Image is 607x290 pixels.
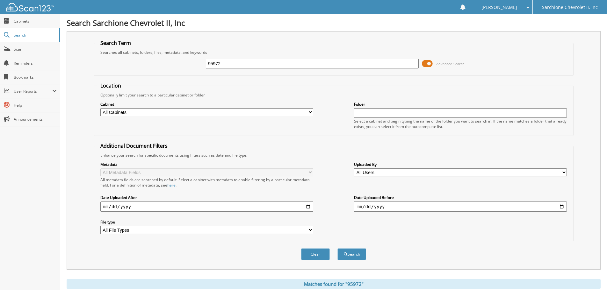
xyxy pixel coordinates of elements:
[97,82,124,89] legend: Location
[354,195,567,200] label: Date Uploaded Before
[14,32,56,38] span: Search
[100,102,313,107] label: Cabinet
[67,18,601,28] h1: Search Sarchione Chevrolet II, Inc
[100,202,313,212] input: start
[354,202,567,212] input: end
[100,195,313,200] label: Date Uploaded After
[354,102,567,107] label: Folder
[97,142,171,149] legend: Additional Document Filters
[14,18,57,24] span: Cabinets
[436,61,465,66] span: Advanced Search
[100,219,313,225] label: File type
[97,50,570,55] div: Searches all cabinets, folders, files, metadata, and keywords
[14,60,57,66] span: Reminders
[14,46,57,52] span: Scan
[542,5,598,9] span: Sarchione Chevrolet II, Inc
[14,74,57,80] span: Bookmarks
[67,279,601,289] div: Matches found for "95972"
[100,162,313,167] label: Metadata
[14,103,57,108] span: Help
[167,182,176,188] a: here
[100,177,313,188] div: All metadata fields are searched by default. Select a cabinet with metadata to enable filtering b...
[97,92,570,98] div: Optionally limit your search to a particular cabinet or folder
[97,152,570,158] div: Enhance your search for specific documents using filters such as date and file type.
[6,3,54,11] img: scan123-logo-white.svg
[301,248,330,260] button: Clear
[97,39,134,46] legend: Search Term
[14,117,57,122] span: Announcements
[481,5,517,9] span: [PERSON_NAME]
[354,118,567,129] div: Select a cabinet and begin typing the name of the folder you want to search in. If the name match...
[575,259,607,290] iframe: Chat Widget
[354,162,567,167] label: Uploaded By
[14,88,52,94] span: User Reports
[337,248,366,260] button: Search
